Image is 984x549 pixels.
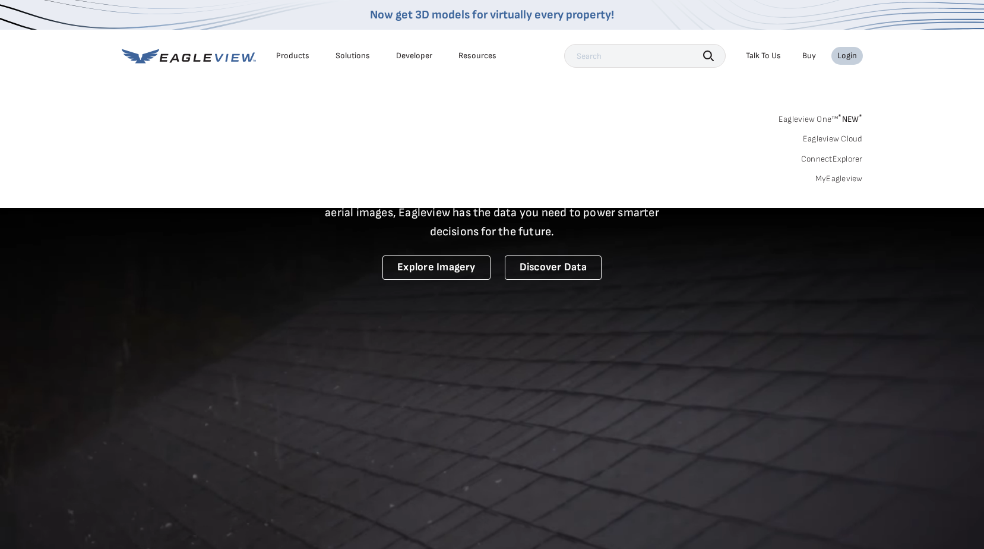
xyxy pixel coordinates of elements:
input: Search [564,44,726,68]
a: Developer [396,51,432,61]
a: Explore Imagery [382,255,491,280]
div: Products [276,51,309,61]
div: Resources [458,51,496,61]
a: Buy [802,51,816,61]
a: Eagleview One™*NEW* [779,111,863,124]
p: A new era starts here. Built on more than 3.5 billion high-resolution aerial images, Eagleview ha... [311,184,674,241]
div: Talk To Us [746,51,781,61]
div: Login [837,51,857,61]
div: Solutions [336,51,370,61]
a: MyEagleview [815,173,863,184]
a: Now get 3D models for virtually every property! [370,8,614,22]
span: NEW [838,114,862,124]
a: Discover Data [505,255,602,280]
a: ConnectExplorer [801,154,863,165]
a: Eagleview Cloud [803,134,863,144]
